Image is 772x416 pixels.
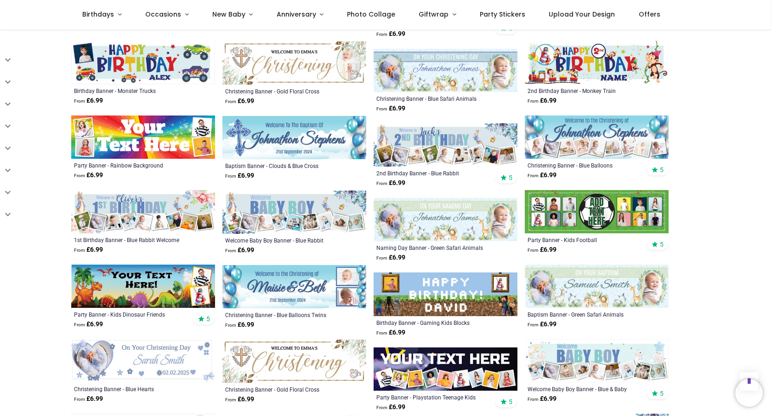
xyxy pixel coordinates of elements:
img: Personalised Happy Birthday Banner - Gaming Kids Blocks - 2 Photo Upload [374,272,517,316]
span: From [225,99,236,104]
span: From [225,173,236,179]
span: From [74,322,85,327]
a: Christening Banner - Gold Floral Cross [225,386,336,393]
strong: £ 6.99 [376,29,405,39]
a: Christening Banner - Blue Balloons [528,162,638,169]
span: Offers [639,10,660,19]
img: Personalised Christening Banner - Gold Floral Cross - Custom Name & 1 Photo Upload [222,41,366,85]
span: 5 [660,240,664,248]
strong: £ 6.99 [528,96,556,105]
span: 5 [509,398,512,406]
span: Photo Collage [347,10,395,19]
span: Upload Your Design [549,10,615,19]
span: 5 [206,315,210,323]
span: Giftwrap [419,10,448,19]
strong: £ 6.99 [225,246,254,255]
strong: £ 6.99 [74,171,103,180]
img: Personalised Christening Banner - Blue Hearts - Custom Name, Date & 1 Photo Upload [71,339,215,382]
img: Personalised Christening Banner - Blue Balloons - Custom Name & 9 Photo Upload [525,116,669,159]
a: Welcome Baby Boy Banner - Blue Rabbit Floral [225,237,336,244]
strong: £ 6.99 [528,245,556,254]
span: Occasions [145,10,181,19]
strong: £ 6.99 [225,171,254,180]
span: From [376,32,387,37]
a: Baptism Banner - Green Safari Animals [528,311,638,318]
strong: £ 6.99 [528,171,556,180]
img: Personalised Happy 1st Birthday Banner - Blue Rabbit Welcome - Custom Name & 9 Photo Upload [71,190,215,233]
span: From [528,248,539,253]
strong: £ 6.99 [74,320,103,329]
a: 1st Birthday Banner - Blue Rabbit Welcome [74,236,185,243]
span: From [74,248,85,253]
strong: £ 6.99 [225,320,254,329]
span: Birthdays [82,10,114,19]
iframe: Brevo live chat [735,379,763,407]
div: 2nd Birthday Banner - Monkey Train [528,87,638,94]
strong: £ 6.99 [225,97,254,106]
span: From [376,181,387,186]
span: New Baby [212,10,245,19]
span: From [225,248,236,253]
a: Party Banner - Playstation Teenage Kids [376,393,487,401]
span: From [74,98,85,104]
span: From [528,322,539,327]
span: Party Stickers [480,10,525,19]
a: Party Banner - Rainbow Background [74,162,185,169]
img: Personalised Party Banner - Rainbow Background - Custom Text & 4 Photo Upload [71,116,215,159]
img: Personalised Happy 2nd Birthday Banner - Blue Rabbit - Custom Name & 9 Photo Upload [374,123,517,167]
strong: £ 6.99 [376,179,405,188]
strong: £ 6.99 [74,96,103,105]
a: Birthday Banner - Gaming Kids Blocks [376,319,487,326]
span: Anniversary [277,10,316,19]
a: Baptism Banner - Clouds & Blue Cross [225,162,336,169]
a: Party Banner - Kids Football [528,236,638,243]
a: Party Banner - Kids Dinosaur Friends [74,311,185,318]
div: Christening Banner - Gold Floral Cross [225,87,336,95]
strong: £ 6.99 [376,104,405,113]
img: Personalised Welcome Baby Boy Banner - Blue & Baby Elephant - 9 Photo Upload [525,339,669,382]
span: 5 [509,173,512,182]
a: Birthday Banner - Monster Trucks [74,87,185,94]
img: Personalised Baptism Banner - Clouds & Blue Cross - Custom Name & Date [222,116,366,159]
img: Personalised Party Banner - Kids Football - 12 Photo Upload [525,190,669,233]
span: From [528,173,539,178]
span: From [225,323,236,328]
img: Personalised Baptism Banner - Green Safari Animals - Custom Name & 2 Photo Upload [525,265,669,308]
img: Personalised Welcome Baby Boy Banner - Blue Rabbit Floral - 9 Photo Upload [222,191,366,234]
span: From [74,397,85,402]
strong: £ 6.99 [376,328,405,337]
strong: £ 6.99 [74,245,103,254]
span: From [376,405,387,410]
span: 5 [660,389,664,398]
a: Christening Banner - Blue Balloons Twins [225,311,336,318]
span: From [225,397,236,402]
img: Personalised Happy Birthday Banner - Monster Trucks - Custom Name & 1 Photo Upload [71,40,215,84]
a: 2nd Birthday Banner - Blue Rabbit [376,169,487,177]
a: Welcome Baby Boy Banner - Blue & Baby Elephant [528,385,638,393]
div: Naming Day Banner - Green Safari Animals [376,244,487,251]
strong: £ 6.99 [528,320,556,329]
img: Personalised Party Banner - Playstation Teenage Kids - Custom Text & 9 Photo Upload [374,347,517,391]
strong: £ 6.99 [376,253,405,262]
a: Christening Banner - Blue Hearts [74,385,185,393]
span: From [74,173,85,178]
img: Personalised Happy 2nd Birthday Banner - Monkey Train - Custom Name & 1 Photo Upload [525,40,669,84]
img: Personalised Christening Banner - Gold Floral Cross - Custom Name [222,340,366,383]
img: Personalised Party Banner - Kids Dinosaur Friends - Custom Text & 2 Photo Upload [71,265,215,308]
strong: £ 6.99 [74,394,103,404]
strong: £ 6.99 [528,394,556,404]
